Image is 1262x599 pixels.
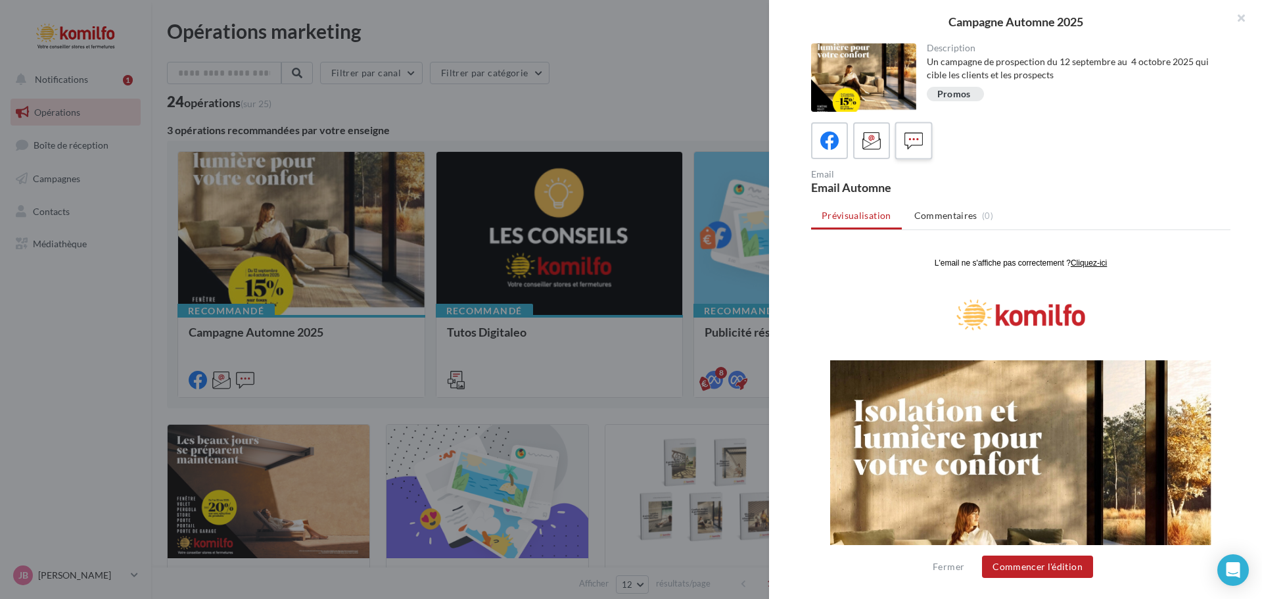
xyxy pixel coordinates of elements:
img: Design_sans_titre_40.png [128,30,292,96]
span: (0) [982,210,993,221]
button: Fermer [927,559,970,575]
div: Promos [937,89,971,99]
a: Cliquez-ici [260,7,296,16]
div: Email [811,170,1016,179]
div: Campagne Automne 2025 [790,16,1241,28]
div: Description [927,43,1221,53]
span: L'email ne s'affiche pas correctement ? [124,7,260,16]
div: Un campagne de prospection du 12 septembre au 4 octobre 2025 qui cible les clients et les prospects [927,55,1221,82]
span: Commentaires [914,209,977,222]
button: Commencer l'édition [982,556,1093,578]
div: Email Automne [811,181,1016,193]
img: Design_sans_titre_1.jpg [19,109,400,491]
div: Open Intercom Messenger [1217,554,1249,586]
